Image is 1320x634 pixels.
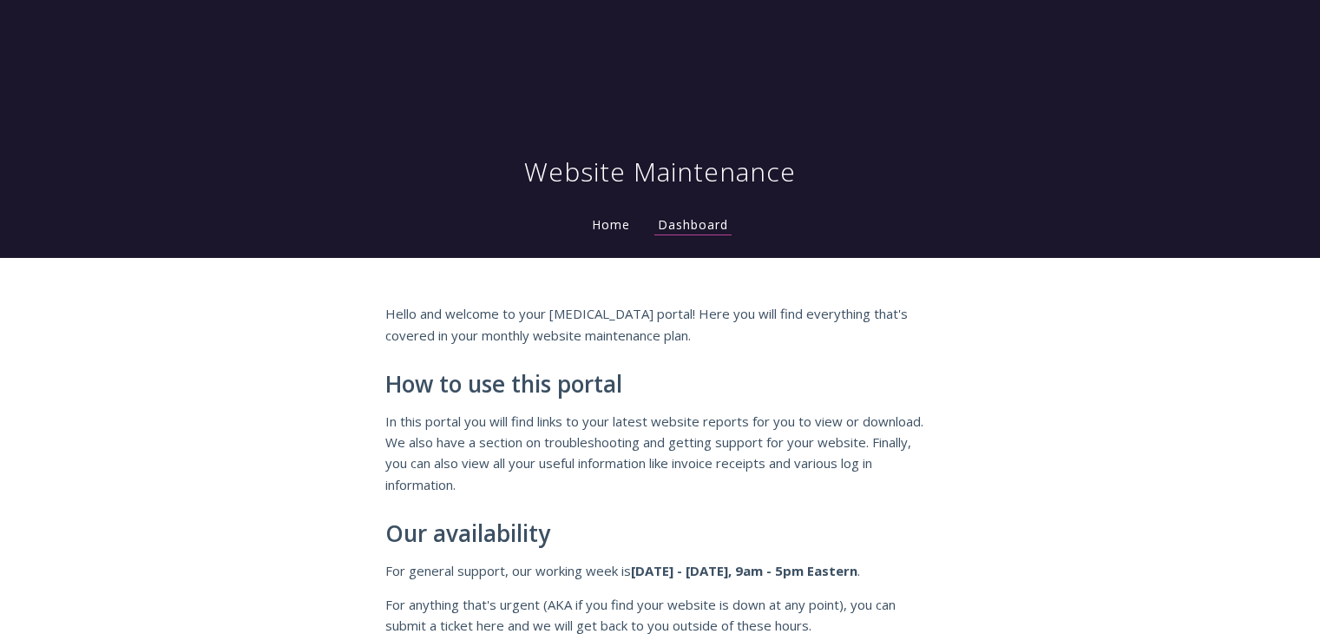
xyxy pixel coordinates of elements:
[385,303,936,346] p: Hello and welcome to your [MEDICAL_DATA] portal! Here you will find everything that's covered in ...
[631,562,857,579] strong: [DATE] - [DATE], 9am - 5pm Eastern
[654,216,732,235] a: Dashboard
[385,411,936,496] p: In this portal you will find links to your latest website reports for you to view or download. We...
[385,521,936,547] h2: Our availability
[588,216,634,233] a: Home
[385,560,936,581] p: For general support, our working week is .
[385,372,936,398] h2: How to use this portal
[524,155,796,189] h1: Website Maintenance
